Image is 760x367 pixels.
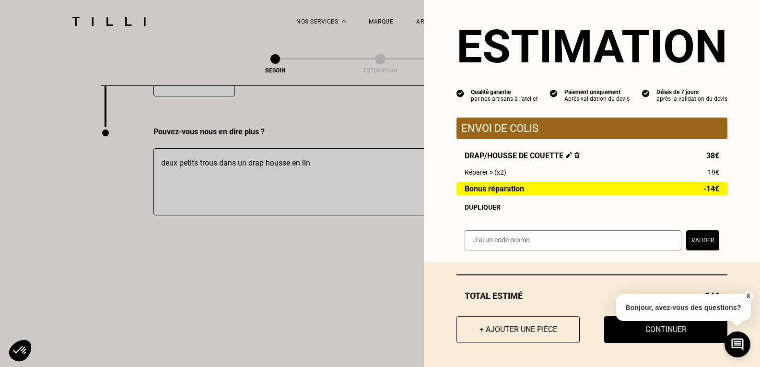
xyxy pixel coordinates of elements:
span: Drap/Housse de couette [465,151,580,160]
span: 19€ [708,168,719,176]
img: icon list info [550,89,558,97]
span: 38€ [706,151,719,160]
p: Bonjour, avez-vous des questions? [616,294,751,321]
div: Paiement uniquement [564,89,630,95]
span: -14€ [703,185,719,193]
img: icon list info [456,89,464,97]
img: Éditer [566,152,572,158]
div: Qualité garantie [471,89,538,95]
button: Continuer [604,316,727,343]
div: Délais de 7 jours [656,89,727,95]
img: Supprimer [574,152,580,158]
input: J‘ai un code promo [465,230,681,250]
button: + Ajouter une pièce [456,316,580,343]
div: Total estimé [456,291,727,301]
div: par nos artisans à l'atelier [471,95,538,102]
div: après la validation du devis [656,95,727,102]
span: Bonus réparation [465,185,524,193]
div: Dupliquer [465,203,719,211]
div: Après validation du devis [564,95,630,102]
img: icon list info [642,89,650,97]
span: Réparer > (x2) [465,168,506,176]
section: Estimation [456,20,727,73]
button: X [743,291,753,301]
button: Valider [686,230,719,250]
p: Envoi de colis [461,122,723,134]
